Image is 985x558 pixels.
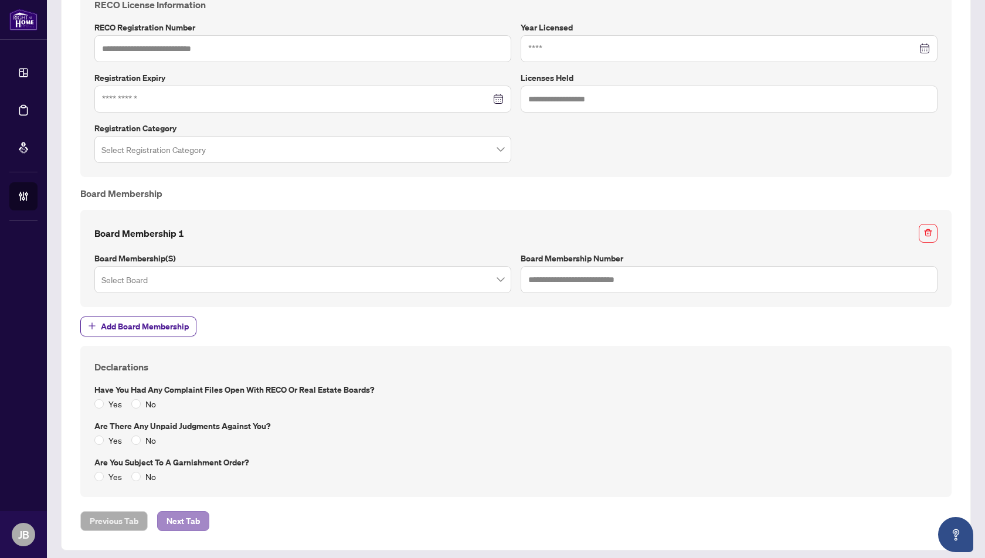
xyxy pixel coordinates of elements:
[101,317,189,336] span: Add Board Membership
[104,397,127,410] span: Yes
[94,383,938,396] label: Have you had any complaint files open with RECO or Real Estate Boards?
[521,72,938,84] label: Licenses Held
[94,122,511,135] label: Registration Category
[938,517,973,552] button: Open asap
[141,470,161,483] span: No
[94,252,511,265] label: Board Membership(s)
[80,511,148,531] button: Previous Tab
[18,526,29,543] span: JB
[167,512,200,530] span: Next Tab
[157,511,209,531] button: Next Tab
[521,21,938,34] label: Year Licensed
[94,72,511,84] label: Registration Expiry
[88,322,96,330] span: plus
[94,21,511,34] label: RECO Registration Number
[94,360,938,374] h4: Declarations
[104,434,127,447] span: Yes
[94,456,938,469] label: Are you subject to a Garnishment Order?
[521,252,938,265] label: Board Membership Number
[94,420,938,433] label: Are there any unpaid judgments against you?
[104,470,127,483] span: Yes
[9,9,38,30] img: logo
[80,186,952,200] h4: Board Membership
[94,226,184,240] h4: Board Membership 1
[141,397,161,410] span: No
[80,317,196,336] button: Add Board Membership
[141,434,161,447] span: No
